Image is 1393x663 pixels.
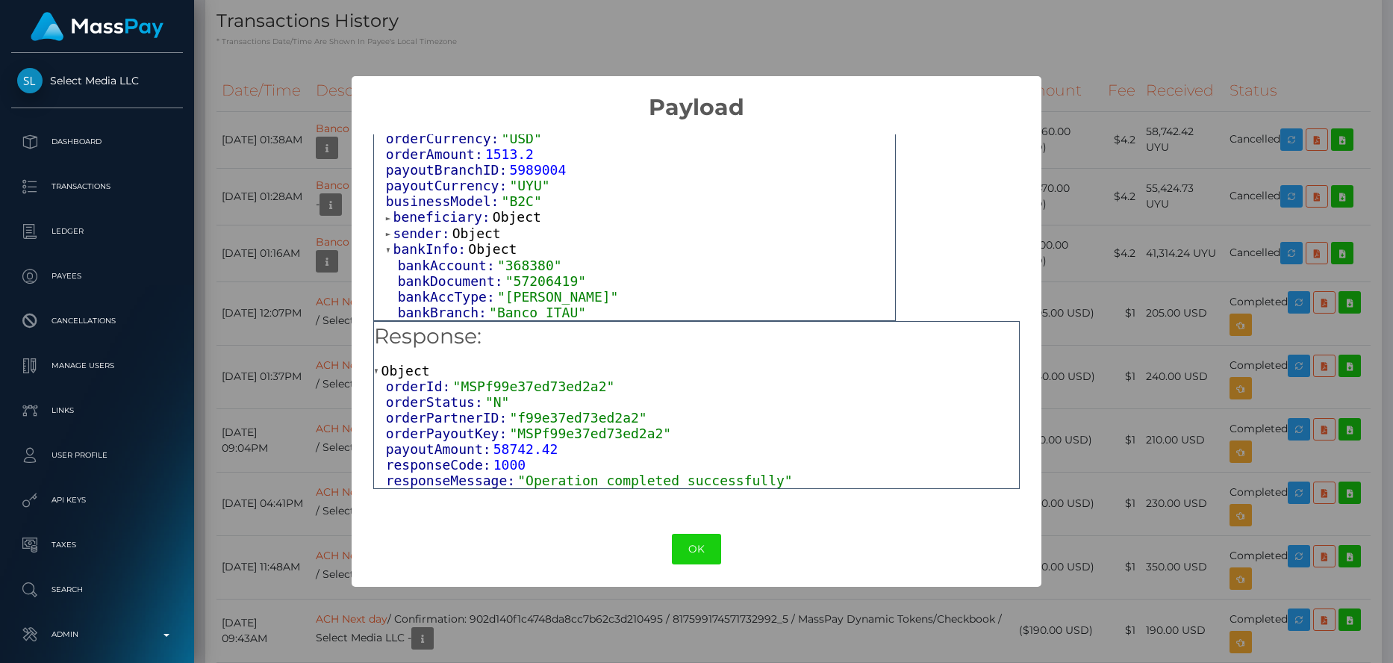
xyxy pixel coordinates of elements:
h2: Payload [352,76,1041,121]
span: payoutAmount: [386,441,493,457]
span: orderPayoutKey: [386,426,510,441]
span: "Operation completed successfully" [517,473,792,488]
span: "MSPf99e37ed73ed2a2" [509,426,671,441]
span: businessModel: [386,193,502,209]
span: 58742.42 [493,441,558,457]
span: "B2C" [502,193,542,209]
span: 1513.2 [485,146,534,162]
span: bankAccType: [398,289,497,305]
span: Select Media LLC [11,74,183,87]
p: Links [17,399,177,422]
p: User Profile [17,444,177,467]
span: beneficiary: [393,209,493,225]
span: "57206419" [505,273,586,289]
p: Payees [17,265,177,287]
p: Cancellations [17,310,177,332]
span: Object [381,363,430,379]
span: sender: [393,225,452,241]
span: Object [468,241,517,257]
span: "UYU" [509,178,549,193]
span: bankInfo: [393,241,469,257]
span: responseCode: [386,457,493,473]
p: Dashboard [17,131,177,153]
span: payoutBranchID: [386,162,510,178]
h5: Response: [374,322,1020,352]
span: "N" [485,394,510,410]
span: orderCurrency: [386,131,502,146]
p: Taxes [17,534,177,556]
p: Ledger [17,220,177,243]
span: "f99e37ed73ed2a2" [509,410,646,426]
span: orderAmount: [386,146,485,162]
span: bankBranch: [398,305,489,320]
p: Admin [17,623,177,646]
p: Transactions [17,175,177,198]
p: API Keys [17,489,177,511]
span: "USD" [502,131,542,146]
p: Manage Users [17,355,177,377]
span: 5989004 [509,162,566,178]
span: orderPartnerID: [386,410,510,426]
span: payoutCurrency: [386,178,510,193]
span: "MSPf99e37ed73ed2a2" [453,379,615,394]
button: OK [672,534,721,564]
img: Select Media LLC [17,68,43,93]
span: orderId: [386,379,453,394]
img: MassPay Logo [31,12,163,41]
span: orderStatus: [386,394,485,410]
span: Object [452,225,501,241]
span: bankDocument: [398,273,505,289]
span: bankAccount: [398,258,497,273]
span: 1000 [493,457,526,473]
span: "Banco ITAU" [489,305,586,320]
span: responseMessage: [386,473,518,488]
span: "[PERSON_NAME]" [497,289,619,305]
span: Object [493,209,541,225]
span: "368380" [497,258,562,273]
p: Search [17,579,177,601]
